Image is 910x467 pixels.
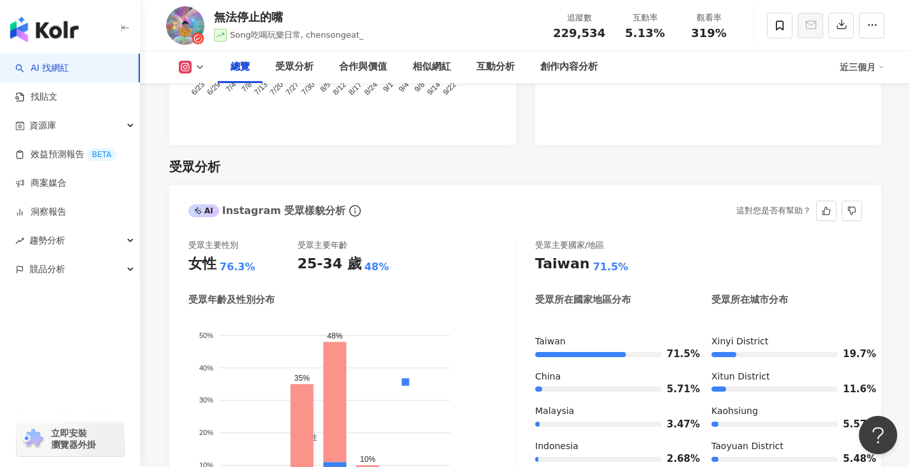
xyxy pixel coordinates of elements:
[188,240,238,251] div: 受眾主要性別
[51,427,96,450] span: 立即安裝 瀏覽器外掛
[224,80,238,94] tspan: 7/4
[691,27,727,40] span: 319%
[199,429,213,436] tspan: 20%
[29,255,65,284] span: 競品分析
[667,454,686,464] span: 2.68%
[535,335,686,348] div: Taiwan
[169,158,220,176] div: 受眾分析
[347,203,363,218] span: info-circle
[425,80,443,97] tspan: 9/14
[15,148,116,161] a: 效益預測報告BETA
[667,420,686,429] span: 3.47%
[190,80,207,97] tspan: 6/23
[535,405,686,418] div: Malaysia
[268,80,285,97] tspan: 7/20
[843,349,862,359] span: 19.7%
[667,349,686,359] span: 71.5%
[284,80,301,97] tspan: 7/27
[381,80,395,94] tspan: 9/1
[15,177,66,190] a: 商案媒合
[298,254,361,274] div: 25-34 歲
[441,80,459,97] tspan: 9/22
[535,254,589,274] div: Taiwan
[347,80,364,97] tspan: 8/17
[318,80,332,94] tspan: 8/5
[220,260,255,274] div: 76.3%
[188,254,216,274] div: 女性
[711,371,862,383] div: Xitun District
[625,27,665,40] span: 5.13%
[840,57,884,77] div: 近三個月
[363,80,380,97] tspan: 8/24
[843,420,862,429] span: 5.57%
[199,397,213,404] tspan: 30%
[736,201,811,220] div: 這對您是否有幫助？
[413,59,451,75] div: 相似網紅
[711,440,862,453] div: Taoyuan District
[535,240,604,251] div: 受眾主要國家/地區
[10,17,79,42] img: logo
[20,429,45,449] img: chrome extension
[711,335,862,348] div: Xinyi District
[847,206,856,215] span: dislike
[535,293,631,307] div: 受眾所在國家地區分布
[540,59,598,75] div: 創作內容分析
[15,91,57,103] a: 找貼文
[199,364,213,372] tspan: 40%
[621,11,669,24] div: 互動率
[593,260,628,274] div: 71.5%
[711,293,788,307] div: 受眾所在城市分布
[275,59,314,75] div: 受眾分析
[29,111,56,140] span: 資源庫
[535,371,686,383] div: China
[239,80,254,94] tspan: 7/8
[188,293,275,307] div: 受眾年齡及性別分布
[553,26,605,40] span: 229,534
[15,206,66,218] a: 洞察報告
[252,80,269,97] tspan: 7/13
[29,226,65,255] span: 趨勢分析
[711,405,862,418] div: Kaohsiung
[667,385,686,394] span: 5.71%
[188,204,219,217] div: AI
[214,9,363,25] div: 無法停止的嘴
[300,80,317,97] tspan: 7/30
[822,206,831,215] span: like
[15,62,69,75] a: searchAI 找網紅
[685,11,733,24] div: 觀看率
[166,6,204,45] img: KOL Avatar
[535,440,686,453] div: Indonesia
[17,422,124,456] a: chrome extension立即安裝 瀏覽器外掛
[15,236,24,245] span: rise
[188,204,345,218] div: Instagram 受眾樣貌分析
[476,59,515,75] div: 互動分析
[397,80,411,94] tspan: 9/4
[843,454,862,464] span: 5.48%
[859,416,897,454] iframe: Help Scout Beacon - Open
[413,80,427,94] tspan: 9/8
[231,59,250,75] div: 總覽
[339,59,387,75] div: 合作與價值
[298,240,347,251] div: 受眾主要年齡
[230,30,363,40] span: Song吃喝玩樂日常, chensongeat_
[205,80,222,97] tspan: 6/29
[553,11,605,24] div: 追蹤數
[331,80,348,97] tspan: 8/12
[365,260,389,274] div: 48%
[843,385,862,394] span: 11.6%
[199,332,213,339] tspan: 50%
